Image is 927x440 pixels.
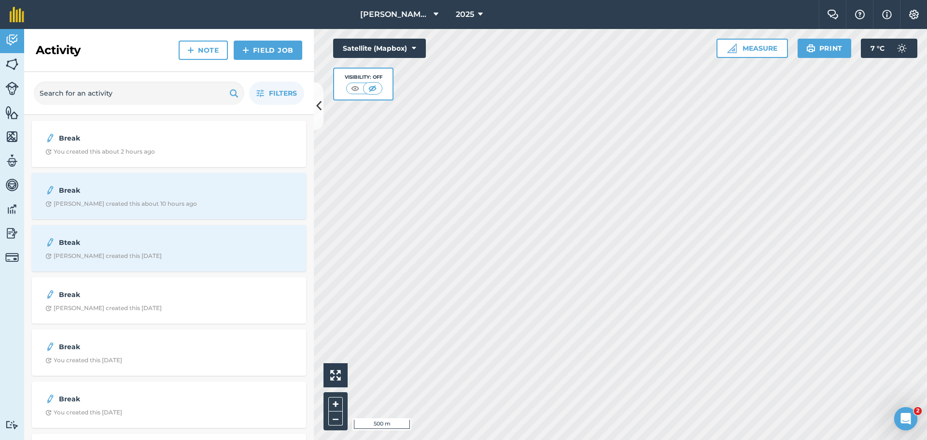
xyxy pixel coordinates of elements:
[727,43,737,53] img: Ruler icon
[345,73,382,81] div: Visibility: Off
[45,409,122,416] div: You created this [DATE]
[36,43,81,58] h2: Activity
[456,9,474,20] span: 2025
[59,341,212,352] strong: Break
[5,226,19,241] img: svg+xml;base64,PD94bWwgdmVyc2lvbj0iMS4wIiBlbmNvZGluZz0idXRmLTgiPz4KPCEtLSBHZW5lcmF0b3I6IEFkb2JlIE...
[229,87,239,99] img: svg+xml;base64,PHN2ZyB4bWxucz0iaHR0cDovL3d3dy53My5vcmcvMjAwMC9zdmciIHdpZHRoPSIxOSIgaGVpZ2h0PSIyNC...
[59,133,212,143] strong: Break
[38,387,300,422] a: BreakClock with arrow pointing clockwiseYou created this [DATE]
[45,357,52,364] img: Clock with arrow pointing clockwise
[328,397,343,412] button: +
[5,82,19,95] img: svg+xml;base64,PD94bWwgdmVyc2lvbj0iMS4wIiBlbmNvZGluZz0idXRmLTgiPz4KPCEtLSBHZW5lcmF0b3I6IEFkb2JlIE...
[5,129,19,144] img: svg+xml;base64,PHN2ZyB4bWxucz0iaHR0cDovL3d3dy53My5vcmcvMjAwMC9zdmciIHdpZHRoPSI1NiIgaGVpZ2h0PSI2MC...
[45,356,122,364] div: You created this [DATE]
[45,252,162,260] div: [PERSON_NAME] created this [DATE]
[349,84,361,93] img: svg+xml;base64,PHN2ZyB4bWxucz0iaHR0cDovL3d3dy53My5vcmcvMjAwMC9zdmciIHdpZHRoPSI1MCIgaGVpZ2h0PSI0MC...
[5,57,19,71] img: svg+xml;base64,PHN2ZyB4bWxucz0iaHR0cDovL3d3dy53My5vcmcvMjAwMC9zdmciIHdpZHRoPSI1NiIgaGVpZ2h0PSI2MC...
[882,9,892,20] img: svg+xml;base64,PHN2ZyB4bWxucz0iaHR0cDovL3d3dy53My5vcmcvMjAwMC9zdmciIHdpZHRoPSIxNyIgaGVpZ2h0PSIxNy...
[892,39,912,58] img: svg+xml;base64,PD94bWwgdmVyc2lvbj0iMS4wIiBlbmNvZGluZz0idXRmLTgiPz4KPCEtLSBHZW5lcmF0b3I6IEFkb2JlIE...
[59,394,212,404] strong: Break
[45,304,162,312] div: [PERSON_NAME] created this [DATE]
[38,179,300,213] a: BreakClock with arrow pointing clockwise[PERSON_NAME] created this about 10 hours ago
[179,41,228,60] a: Note
[38,283,300,318] a: BreakClock with arrow pointing clockwise[PERSON_NAME] created this [DATE]
[5,178,19,192] img: svg+xml;base64,PD94bWwgdmVyc2lvbj0iMS4wIiBlbmNvZGluZz0idXRmLTgiPz4KPCEtLSBHZW5lcmF0b3I6IEFkb2JlIE...
[914,407,922,415] span: 2
[59,289,212,300] strong: Break
[45,201,52,207] img: Clock with arrow pointing clockwise
[45,185,55,196] img: svg+xml;base64,PD94bWwgdmVyc2lvbj0iMS4wIiBlbmNvZGluZz0idXRmLTgiPz4KPCEtLSBHZW5lcmF0b3I6IEFkb2JlIE...
[827,10,839,19] img: Two speech bubbles overlapping with the left bubble in the forefront
[5,202,19,216] img: svg+xml;base64,PD94bWwgdmVyc2lvbj0iMS4wIiBlbmNvZGluZz0idXRmLTgiPz4KPCEtLSBHZW5lcmF0b3I6IEFkb2JlIE...
[10,7,24,22] img: fieldmargin Logo
[45,132,55,144] img: svg+xml;base64,PD94bWwgdmVyc2lvbj0iMS4wIiBlbmNvZGluZz0idXRmLTgiPz4KPCEtLSBHZW5lcmF0b3I6IEFkb2JlIE...
[861,39,917,58] button: 7 °C
[5,420,19,429] img: svg+xml;base64,PD94bWwgdmVyc2lvbj0iMS4wIiBlbmNvZGluZz0idXRmLTgiPz4KPCEtLSBHZW5lcmF0b3I6IEFkb2JlIE...
[5,251,19,264] img: svg+xml;base64,PD94bWwgdmVyc2lvbj0iMS4wIiBlbmNvZGluZz0idXRmLTgiPz4KPCEtLSBHZW5lcmF0b3I6IEFkb2JlIE...
[798,39,852,58] button: Print
[45,253,52,259] img: Clock with arrow pointing clockwise
[330,370,341,381] img: Four arrows, one pointing top left, one top right, one bottom right and the last bottom left
[59,237,212,248] strong: Bteak
[45,200,197,208] div: [PERSON_NAME] created this about 10 hours ago
[45,305,52,312] img: Clock with arrow pointing clockwise
[328,412,343,426] button: –
[269,88,297,99] span: Filters
[871,39,885,58] span: 7 ° C
[894,407,917,430] iframe: Intercom live chat
[234,41,302,60] a: Field Job
[5,154,19,168] img: svg+xml;base64,PD94bWwgdmVyc2lvbj0iMS4wIiBlbmNvZGluZz0idXRmLTgiPz4KPCEtLSBHZW5lcmF0b3I6IEFkb2JlIE...
[249,82,304,105] button: Filters
[45,148,155,156] div: You created this about 2 hours ago
[38,335,300,370] a: BreakClock with arrow pointing clockwiseYou created this [DATE]
[45,341,55,353] img: svg+xml;base64,PD94bWwgdmVyc2lvbj0iMS4wIiBlbmNvZGluZz0idXRmLTgiPz4KPCEtLSBHZW5lcmF0b3I6IEFkb2JlIE...
[854,10,866,19] img: A question mark icon
[45,410,52,416] img: Clock with arrow pointing clockwise
[59,185,212,196] strong: Break
[45,149,52,155] img: Clock with arrow pointing clockwise
[360,9,430,20] span: [PERSON_NAME][GEOGRAPHIC_DATA]
[908,10,920,19] img: A cog icon
[34,82,244,105] input: Search for an activity
[242,44,249,56] img: svg+xml;base64,PHN2ZyB4bWxucz0iaHR0cDovL3d3dy53My5vcmcvMjAwMC9zdmciIHdpZHRoPSIxNCIgaGVpZ2h0PSIyNC...
[333,39,426,58] button: Satellite (Mapbox)
[45,393,55,405] img: svg+xml;base64,PD94bWwgdmVyc2lvbj0iMS4wIiBlbmNvZGluZz0idXRmLTgiPz4KPCEtLSBHZW5lcmF0b3I6IEFkb2JlIE...
[38,127,300,161] a: BreakClock with arrow pointing clockwiseYou created this about 2 hours ago
[187,44,194,56] img: svg+xml;base64,PHN2ZyB4bWxucz0iaHR0cDovL3d3dy53My5vcmcvMjAwMC9zdmciIHdpZHRoPSIxNCIgaGVpZ2h0PSIyNC...
[45,237,55,248] img: svg+xml;base64,PD94bWwgdmVyc2lvbj0iMS4wIiBlbmNvZGluZz0idXRmLTgiPz4KPCEtLSBHZW5lcmF0b3I6IEFkb2JlIE...
[45,289,55,300] img: svg+xml;base64,PD94bWwgdmVyc2lvbj0iMS4wIiBlbmNvZGluZz0idXRmLTgiPz4KPCEtLSBHZW5lcmF0b3I6IEFkb2JlIE...
[366,84,379,93] img: svg+xml;base64,PHN2ZyB4bWxucz0iaHR0cDovL3d3dy53My5vcmcvMjAwMC9zdmciIHdpZHRoPSI1MCIgaGVpZ2h0PSI0MC...
[5,33,19,47] img: svg+xml;base64,PD94bWwgdmVyc2lvbj0iMS4wIiBlbmNvZGluZz0idXRmLTgiPz4KPCEtLSBHZW5lcmF0b3I6IEFkb2JlIE...
[38,231,300,266] a: BteakClock with arrow pointing clockwise[PERSON_NAME] created this [DATE]
[5,105,19,120] img: svg+xml;base64,PHN2ZyB4bWxucz0iaHR0cDovL3d3dy53My5vcmcvMjAwMC9zdmciIHdpZHRoPSI1NiIgaGVpZ2h0PSI2MC...
[716,39,788,58] button: Measure
[806,43,815,54] img: svg+xml;base64,PHN2ZyB4bWxucz0iaHR0cDovL3d3dy53My5vcmcvMjAwMC9zdmciIHdpZHRoPSIxOSIgaGVpZ2h0PSIyNC...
